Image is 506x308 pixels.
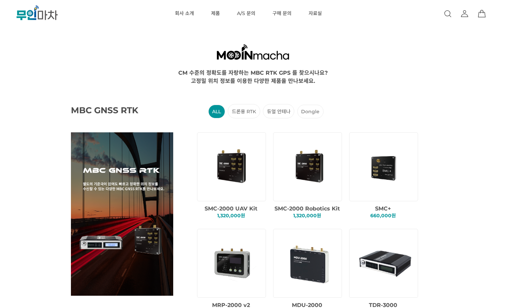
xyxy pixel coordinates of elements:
[204,137,262,196] img: 1ee78b6ef8b89e123d6f4d8a617f2cc2.png
[274,205,340,212] span: SMC-2000 Robotics Kit
[204,234,262,292] img: 9b9ab8696318a90dfe4e969267b5ed87.png
[280,137,338,196] img: dd1389de6ba74b56ed1c86d804b0ca77.png
[280,234,338,292] img: 6483618fc6c74fd86d4df014c1d99106.png
[71,105,156,115] span: MBC GNSS RTK
[263,104,294,118] li: 듀얼 안테나
[205,205,257,212] span: SMC-2000 UAV Kit
[228,104,260,118] li: 드론용 RTK
[356,234,414,292] img: 29e1ed50bec2d2c3d08ab21b2fffb945.png
[20,68,486,85] div: CM 수준의 정확도를 자랑하는 MBC RTK GPS 를 찾으시나요? 고정밀 위치 정보를 이용한 다양한 제품을 만나보세요.
[297,105,324,118] li: Dongle
[375,205,391,212] span: SMC+
[370,212,396,219] span: 660,000원
[293,212,321,219] span: 1,320,000원
[356,137,414,196] img: f8268eb516eb82712c4b199d88f6799e.png
[208,105,225,118] li: ALL
[71,132,173,296] img: main_GNSS_RTK.png
[217,212,245,219] span: 1,320,000원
